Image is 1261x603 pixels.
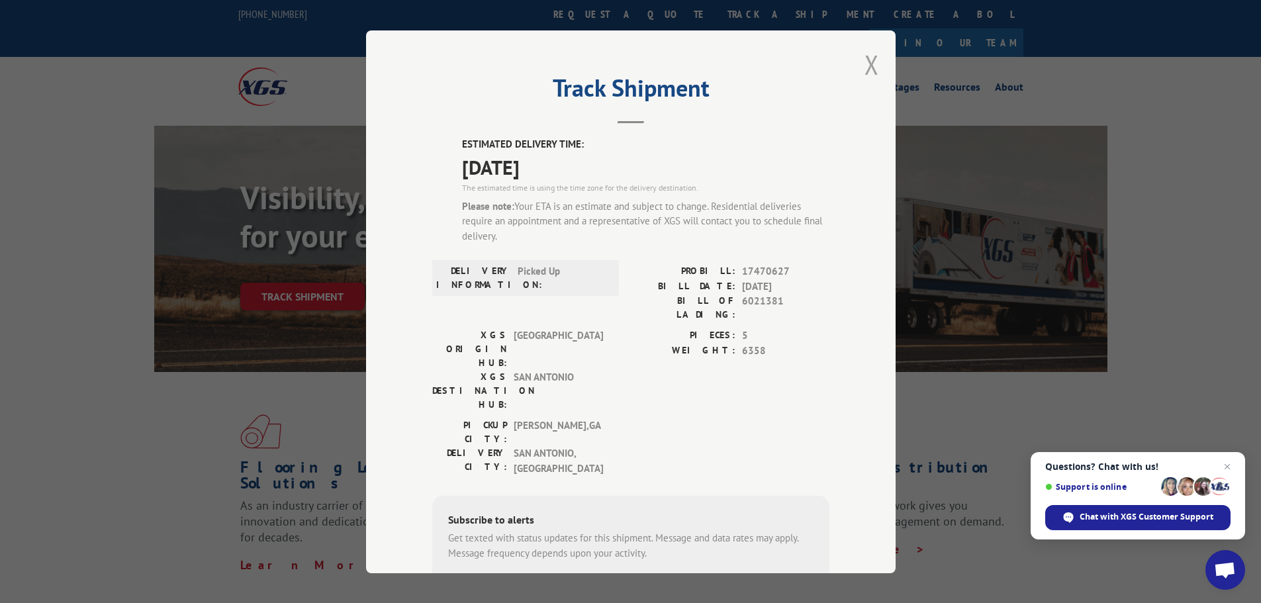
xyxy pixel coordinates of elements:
div: Your ETA is an estimate and subject to change. Residential deliveries require an appointment and ... [462,199,829,244]
span: 6021381 [742,294,829,322]
div: Get texted with status updates for this shipment. Message and data rates may apply. Message frequ... [448,531,814,561]
span: [PERSON_NAME] , GA [514,418,603,446]
label: BILL DATE: [631,279,735,294]
span: Chat with XGS Customer Support [1045,505,1231,530]
span: [GEOGRAPHIC_DATA] [514,328,603,370]
span: Picked Up [518,264,607,292]
span: [DATE] [462,152,829,181]
span: SAN ANTONIO , [GEOGRAPHIC_DATA] [514,446,603,476]
span: 5 [742,328,829,344]
span: 17470627 [742,264,829,279]
label: XGS DESTINATION HUB: [432,370,507,412]
label: PICKUP CITY: [432,418,507,446]
span: 6358 [742,343,829,358]
div: Subscribe to alerts [448,512,814,531]
strong: Please note: [462,199,514,212]
a: Open chat [1205,550,1245,590]
label: XGS ORIGIN HUB: [432,328,507,370]
button: Close modal [864,47,879,82]
h2: Track Shipment [432,79,829,104]
span: Chat with XGS Customer Support [1080,511,1213,523]
label: BILL OF LADING: [631,294,735,322]
label: DELIVERY CITY: [432,446,507,476]
span: SAN ANTONIO [514,370,603,412]
label: WEIGHT: [631,343,735,358]
label: PIECES: [631,328,735,344]
div: The estimated time is using the time zone for the delivery destination. [462,181,829,193]
label: DELIVERY INFORMATION: [436,264,511,292]
span: Support is online [1045,482,1156,492]
label: PROBILL: [631,264,735,279]
span: Questions? Chat with us! [1045,461,1231,472]
label: ESTIMATED DELIVERY TIME: [462,137,829,152]
span: [DATE] [742,279,829,294]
